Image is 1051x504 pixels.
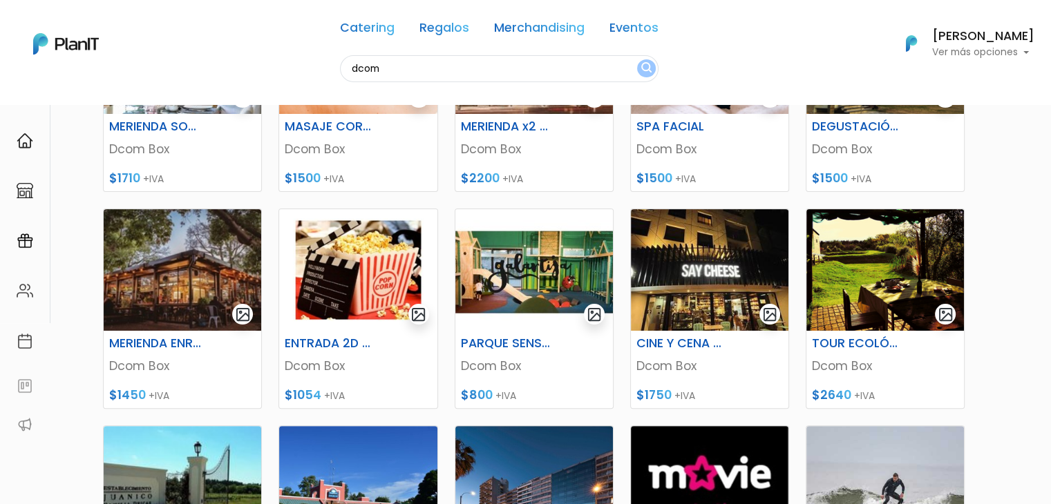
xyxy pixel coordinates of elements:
span: $2640 [812,387,851,403]
h6: DEGUSTACIÓN BODEGA [804,119,913,134]
span: $1500 [812,170,848,186]
span: +IVA [851,172,871,186]
img: thumb_image__copia___copia_-Photoroom__9_.jpg [455,209,613,331]
a: gallery-light ENTRADA 2D + POP + REFRESCO Dcom Box $1054 +IVA [278,209,437,409]
span: $1710 [109,170,140,186]
span: +IVA [149,389,169,403]
h6: MERIENDA x2 HOTEL COSTANERO [453,119,562,134]
span: $1450 [109,387,146,403]
a: gallery-light TOUR ECOLÓGICO - DÍA DE CAMPO EN EL HUMEDAL LA MACARENA Dcom Box $2640 +IVA [806,209,965,409]
img: partners-52edf745621dab592f3b2c58e3bca9d71375a7ef29c3b500c9f145b62cc070d4.svg [17,416,33,433]
span: +IVA [324,389,345,403]
p: Ver más opciones [932,48,1034,57]
img: thumb_6349CFF3-484F-4BCD-9940-78224EC48F4B.jpeg [104,209,261,331]
img: gallery-light [762,307,778,322]
p: Dcom Box [812,140,958,158]
span: +IVA [495,389,516,403]
img: marketplace-4ceaa7011d94191e9ded77b95e3339b90024bf715f7c57f8cf31f2d8c509eaba.svg [17,182,33,199]
h6: MERIENDA SOFITEL [101,119,210,134]
span: +IVA [502,172,523,186]
img: people-662611757002400ad9ed0e3c099ab2801c6687ba6c219adb57efc949bc21e19d.svg [17,282,33,299]
span: $800 [461,387,493,403]
h6: SPA FACIAL [628,119,737,134]
img: gallery-light [587,307,603,322]
h6: ENTRADA 2D + POP + REFRESCO [276,336,386,351]
h6: PARQUE SENSORIAL LAGARTIJA [453,336,562,351]
span: $1500 [636,170,672,186]
h6: MASAJE CORPORAL [276,119,386,134]
span: +IVA [854,389,875,403]
span: +IVA [675,172,696,186]
span: $1750 [636,387,672,403]
p: Dcom Box [461,140,607,158]
img: PlanIt Logo [33,33,99,55]
a: Eventos [609,22,659,39]
h6: CINE Y CENA PARA 2 [628,336,737,351]
a: Merchandising [494,22,585,39]
p: Dcom Box [109,357,256,375]
button: PlanIt Logo [PERSON_NAME] Ver más opciones [888,26,1034,61]
img: feedback-78b5a0c8f98aac82b08bfc38622c3050aee476f2c9584af64705fc4e61158814.svg [17,378,33,394]
h6: MERIENDA ENRIQUETA CAFÉ [101,336,210,351]
img: thumb_La_Macarena__2_.jpg [806,209,964,331]
img: home-e721727adea9d79c4d83392d1f703f7f8bce08238fde08b1acbfd93340b81755.svg [17,133,33,149]
a: Regalos [419,22,469,39]
span: +IVA [323,172,344,186]
img: search_button-432b6d5273f82d61273b3651a40e1bd1b912527efae98b1b7a1b2c0702e16a8d.svg [641,62,652,75]
span: $1500 [285,170,321,186]
img: campaigns-02234683943229c281be62815700db0a1741e53638e28bf9629b52c665b00959.svg [17,233,33,249]
a: gallery-light MERIENDA ENRIQUETA CAFÉ Dcom Box $1450 +IVA [103,209,262,409]
h6: [PERSON_NAME] [932,30,1034,43]
p: Dcom Box [285,357,431,375]
p: Dcom Box [461,357,607,375]
input: Buscá regalos, desayunos, y más [340,55,659,82]
img: gallery-light [235,307,251,322]
p: Dcom Box [636,357,783,375]
p: Dcom Box [812,357,958,375]
img: gallery-light [938,307,954,322]
img: PlanIt Logo [896,28,927,59]
a: gallery-light CINE Y CENA PARA 2 Dcom Box $1750 +IVA [630,209,789,409]
a: gallery-light PARQUE SENSORIAL LAGARTIJA Dcom Box $800 +IVA [455,209,614,409]
img: thumb_image__copia___copia_-Photoroom__6_.jpg [279,209,437,331]
span: $1054 [285,387,321,403]
div: ¿Necesitás ayuda? [71,13,199,40]
p: Dcom Box [636,140,783,158]
a: Catering [340,22,395,39]
span: +IVA [674,389,695,403]
img: thumb_WhatsApp_Image_2024-05-31_at_10.12.15.jpeg [631,209,788,331]
span: $2200 [461,170,500,186]
img: gallery-light [410,307,426,322]
span: +IVA [143,172,164,186]
p: Dcom Box [109,140,256,158]
h6: TOUR ECOLÓGICO - DÍA DE CAMPO EN EL HUMEDAL LA MACARENA [804,336,913,351]
img: calendar-87d922413cdce8b2cf7b7f5f62616a5cf9e4887200fb71536465627b3292af00.svg [17,333,33,349]
p: Dcom Box [285,140,431,158]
